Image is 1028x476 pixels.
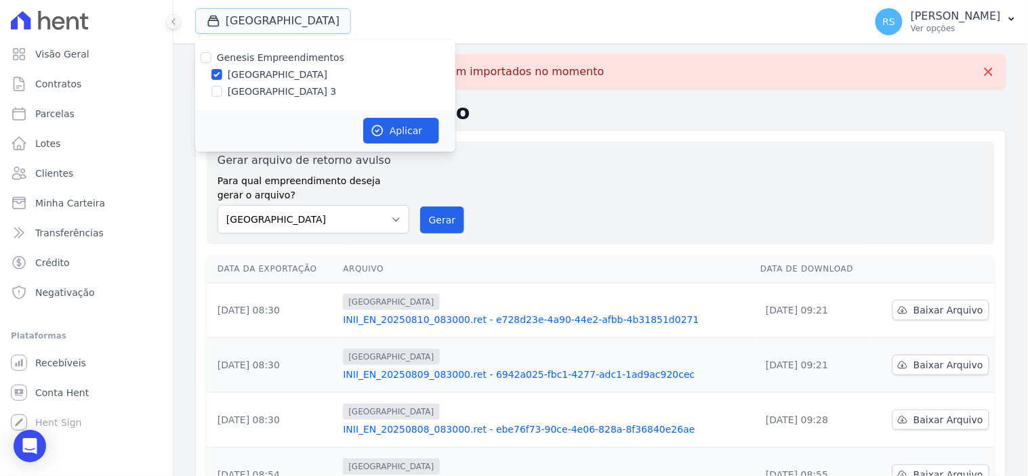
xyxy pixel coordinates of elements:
a: Conta Hent [5,379,167,406]
label: [GEOGRAPHIC_DATA] [228,68,327,82]
a: INII_EN_20250808_083000.ret - ebe76f73-90ce-4e06-828a-8f36840e26ae [343,423,749,436]
a: Transferências [5,219,167,246]
a: Minha Carteira [5,190,167,217]
span: [GEOGRAPHIC_DATA] [343,294,439,310]
p: Ver opções [911,23,1001,34]
a: Baixar Arquivo [892,300,989,320]
span: Recebíveis [35,356,86,370]
span: [GEOGRAPHIC_DATA] [343,349,439,365]
span: Clientes [35,167,73,180]
a: Visão Geral [5,41,167,68]
td: [DATE] 09:21 [755,283,873,338]
td: [DATE] 09:28 [755,393,873,448]
td: [DATE] 08:30 [207,393,337,448]
a: Baixar Arquivo [892,410,989,430]
span: Conta Hent [35,386,89,399]
span: Visão Geral [35,47,89,61]
div: Plataformas [11,328,162,344]
td: [DATE] 09:21 [755,338,873,393]
span: Parcelas [35,107,75,121]
a: Parcelas [5,100,167,127]
span: Transferências [35,226,104,240]
label: [GEOGRAPHIC_DATA] 3 [228,85,337,99]
a: Clientes [5,160,167,187]
span: Contratos [35,77,81,91]
span: Minha Carteira [35,196,105,210]
span: [GEOGRAPHIC_DATA] [343,458,439,475]
label: Genesis Empreendimentos [217,52,344,63]
h2: Exportações de Retorno [195,100,1006,125]
th: Arquivo [337,255,755,283]
span: Crédito [35,256,70,269]
label: Para qual empreendimento deseja gerar o arquivo? [218,169,409,202]
a: Baixar Arquivo [892,355,989,375]
td: [DATE] 08:30 [207,338,337,393]
a: Negativação [5,279,167,306]
span: Negativação [35,286,95,299]
div: Open Intercom Messenger [14,430,46,462]
td: [DATE] 08:30 [207,283,337,338]
a: INII_EN_20250810_083000.ret - e728d23e-4a90-44e2-afbb-4b31851d0271 [343,313,749,326]
a: Lotes [5,130,167,157]
a: Contratos [5,70,167,98]
span: RS [883,17,896,26]
span: Baixar Arquivo [913,413,983,427]
label: Gerar arquivo de retorno avulso [218,152,409,169]
button: Gerar [420,207,465,234]
th: Data de Download [755,255,873,283]
span: [GEOGRAPHIC_DATA] [343,404,439,420]
button: [GEOGRAPHIC_DATA] [195,8,351,34]
a: Crédito [5,249,167,276]
p: [PERSON_NAME] [911,9,1001,23]
a: INII_EN_20250809_083000.ret - 6942a025-fbc1-4277-adc1-1ad9ac920cec [343,368,749,381]
a: Recebíveis [5,349,167,376]
span: Baixar Arquivo [913,303,983,317]
button: Aplicar [363,118,439,144]
th: Data da Exportação [207,255,337,283]
span: Baixar Arquivo [913,358,983,372]
button: RS [PERSON_NAME] Ver opções [865,3,1028,41]
span: Lotes [35,137,61,150]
